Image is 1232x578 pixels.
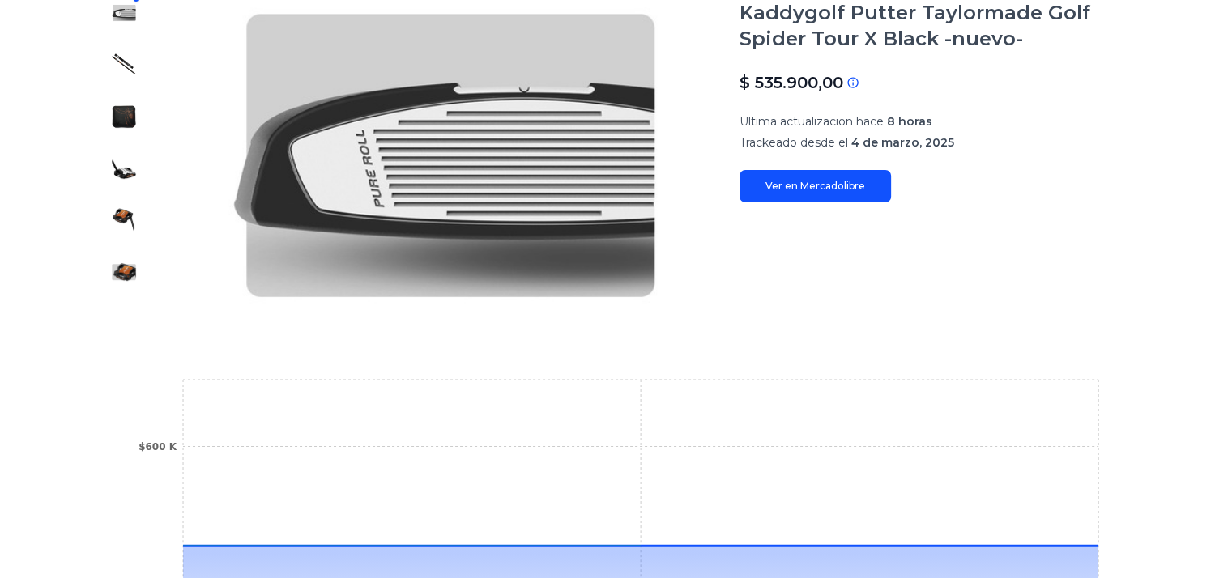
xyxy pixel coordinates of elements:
img: Kaddygolf Putter Taylormade Golf Spider Tour X Black -nuevo- [111,155,137,181]
span: Trackeado desde el [740,135,848,150]
img: Kaddygolf Putter Taylormade Golf Spider Tour X Black -nuevo- [111,259,137,285]
span: 8 horas [887,114,932,129]
span: Ultima actualizacion hace [740,114,884,129]
p: $ 535.900,00 [740,71,843,94]
img: Kaddygolf Putter Taylormade Golf Spider Tour X Black -nuevo- [111,52,137,78]
span: 4 de marzo, 2025 [851,135,954,150]
img: Kaddygolf Putter Taylormade Golf Spider Tour X Black -nuevo- [111,207,137,233]
a: Ver en Mercadolibre [740,170,891,202]
tspan: $600 K [139,441,177,453]
img: Kaddygolf Putter Taylormade Golf Spider Tour X Black -nuevo- [111,104,137,130]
